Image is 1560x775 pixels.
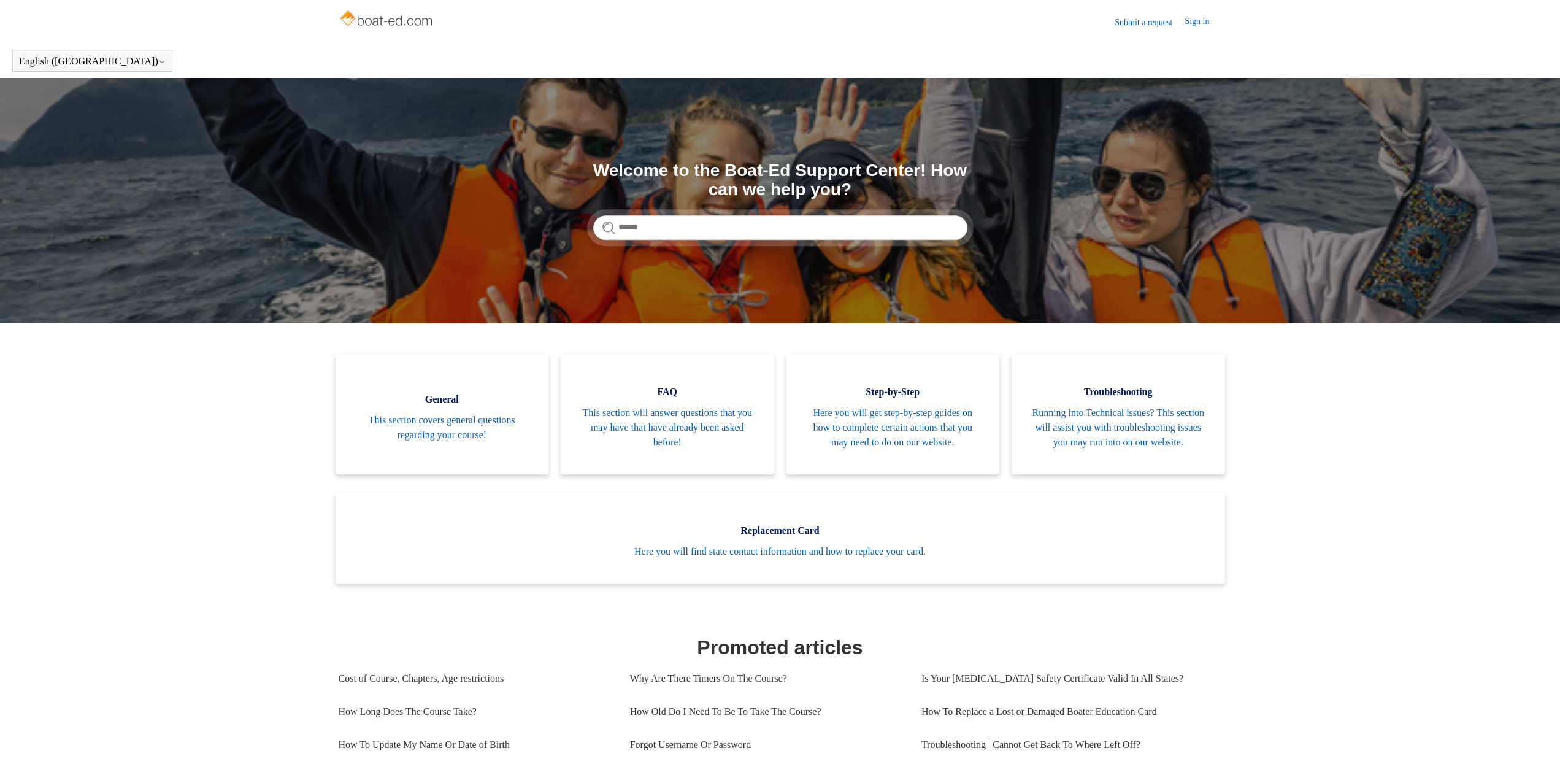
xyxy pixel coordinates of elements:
a: Forgot Username Or Password [630,728,903,762]
span: Here you will get step-by-step guides on how to complete certain actions that you may need to do ... [805,406,982,450]
a: Replacement Card Here you will find state contact information and how to replace your card. [336,493,1225,584]
a: How To Replace a Lost or Damaged Boater Education Card [921,695,1213,728]
span: General [354,392,531,407]
button: English ([GEOGRAPHIC_DATA]) [19,56,166,67]
input: Search [593,215,967,240]
a: Is Your [MEDICAL_DATA] Safety Certificate Valid In All States? [921,662,1213,695]
span: Troubleshooting [1030,385,1207,399]
span: FAQ [579,385,756,399]
div: Live chat [1519,734,1551,766]
a: How Long Does The Course Take? [339,695,612,728]
span: Running into Technical issues? This section will assist you with troubleshooting issues you may r... [1030,406,1207,450]
span: Replacement Card [354,523,1207,538]
h1: Welcome to the Boat-Ed Support Center! How can we help you? [593,161,967,199]
span: Step-by-Step [805,385,982,399]
a: Troubleshooting Running into Technical issues? This section will assist you with troubleshooting ... [1012,354,1225,474]
img: Boat-Ed Help Center home page [339,7,436,32]
a: Submit a request [1115,16,1185,29]
h1: Promoted articles [339,633,1222,662]
a: Sign in [1185,15,1221,29]
span: Here you will find state contact information and how to replace your card. [354,544,1207,559]
a: FAQ This section will answer questions that you may have that have already been asked before! [561,354,774,474]
a: General This section covers general questions regarding your course! [336,354,549,474]
a: Cost of Course, Chapters, Age restrictions [339,662,612,695]
span: This section will answer questions that you may have that have already been asked before! [579,406,756,450]
a: Troubleshooting | Cannot Get Back To Where Left Off? [921,728,1213,762]
a: How Old Do I Need To Be To Take The Course? [630,695,903,728]
a: How To Update My Name Or Date of Birth [339,728,612,762]
a: Step-by-Step Here you will get step-by-step guides on how to complete certain actions that you ma... [786,354,1000,474]
a: Why Are There Timers On The Course? [630,662,903,695]
span: This section covers general questions regarding your course! [354,413,531,442]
